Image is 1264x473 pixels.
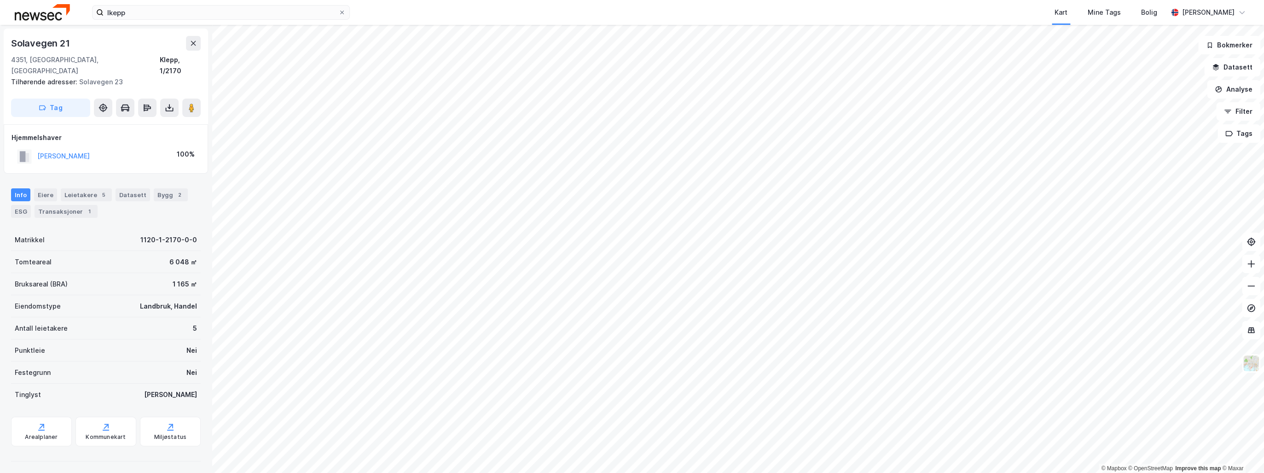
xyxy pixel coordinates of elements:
[193,323,197,334] div: 5
[173,279,197,290] div: 1 165 ㎡
[1216,102,1260,121] button: Filter
[1204,58,1260,76] button: Datasett
[116,188,150,201] div: Datasett
[15,301,61,312] div: Eiendomstype
[1101,465,1126,472] a: Mapbox
[15,279,68,290] div: Bruksareal (BRA)
[15,323,68,334] div: Antall leietakere
[1198,36,1260,54] button: Bokmerker
[15,345,45,356] div: Punktleie
[15,389,41,400] div: Tinglyst
[35,205,98,218] div: Transaksjoner
[169,257,197,268] div: 6 048 ㎡
[140,234,197,245] div: 1120-1-2170-0-0
[160,54,201,76] div: Klepp, 1/2170
[61,188,112,201] div: Leietakere
[140,301,197,312] div: Landbruk, Handel
[15,4,70,20] img: newsec-logo.f6e21ccffca1b3a03d2d.png
[1088,7,1121,18] div: Mine Tags
[86,433,126,441] div: Kommunekart
[11,76,193,88] div: Solavegen 23
[104,6,338,19] input: Søk på adresse, matrikkel, gårdeiere, leietakere eller personer
[12,132,200,143] div: Hjemmelshaver
[11,188,30,201] div: Info
[15,367,51,378] div: Festegrunn
[1128,465,1173,472] a: OpenStreetMap
[15,257,52,268] div: Tomteareal
[177,149,195,160] div: 100%
[15,234,45,245] div: Matrikkel
[99,190,108,199] div: 5
[1242,355,1260,372] img: Z
[1182,7,1235,18] div: [PERSON_NAME]
[11,78,79,86] span: Tilhørende adresser:
[25,433,58,441] div: Arealplaner
[34,188,57,201] div: Eiere
[11,205,31,218] div: ESG
[1218,124,1260,143] button: Tags
[186,345,197,356] div: Nei
[1055,7,1067,18] div: Kart
[144,389,197,400] div: [PERSON_NAME]
[186,367,197,378] div: Nei
[154,433,186,441] div: Miljøstatus
[1175,465,1221,472] a: Improve this map
[11,54,160,76] div: 4351, [GEOGRAPHIC_DATA], [GEOGRAPHIC_DATA]
[11,36,72,51] div: Solavegen 21
[85,207,94,216] div: 1
[1218,429,1264,473] div: Kontrollprogram for chat
[154,188,188,201] div: Bygg
[11,99,90,117] button: Tag
[175,190,184,199] div: 2
[1141,7,1157,18] div: Bolig
[1218,429,1264,473] iframe: Chat Widget
[1207,80,1260,99] button: Analyse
